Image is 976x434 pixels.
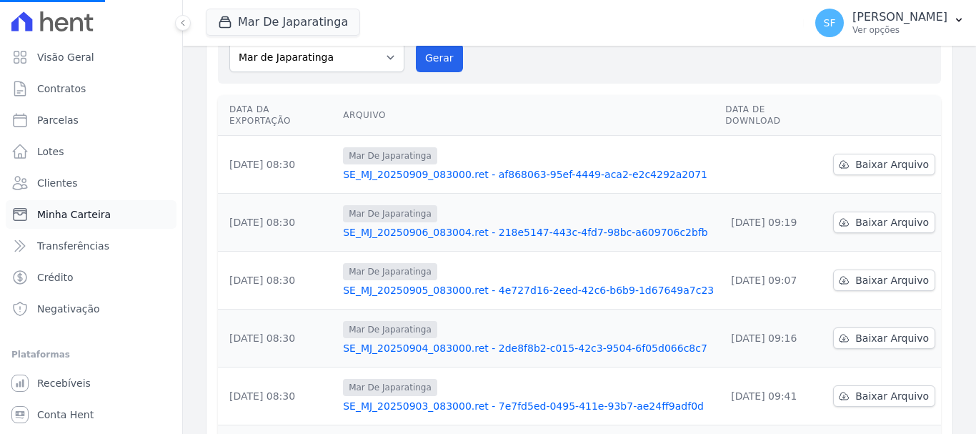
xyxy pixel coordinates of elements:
a: Clientes [6,169,176,197]
span: Baixar Arquivo [855,331,929,345]
span: Mar De Japaratinga [343,205,437,222]
a: Lotes [6,137,176,166]
p: Ver opções [852,24,947,36]
a: Visão Geral [6,43,176,71]
span: Mar De Japaratinga [343,147,437,164]
td: [DATE] 08:30 [218,252,337,310]
span: SF [824,18,836,28]
th: Data da Exportação [218,95,337,136]
a: Minha Carteira [6,200,176,229]
td: [DATE] 08:30 [218,136,337,194]
a: Baixar Arquivo [833,154,935,175]
span: Visão Geral [37,50,94,64]
a: SE_MJ_20250904_083000.ret - 2de8f8b2-c015-42c3-9504-6f05d066c8c7 [343,341,714,355]
span: Minha Carteira [37,207,111,222]
a: Contratos [6,74,176,103]
td: [DATE] 09:19 [719,194,827,252]
p: [PERSON_NAME] [852,10,947,24]
a: Baixar Arquivo [833,385,935,407]
span: Clientes [37,176,77,190]
span: Baixar Arquivo [855,215,929,230]
a: Crédito [6,263,176,292]
td: [DATE] 09:07 [719,252,827,310]
a: Parcelas [6,106,176,134]
td: [DATE] 08:30 [218,194,337,252]
td: [DATE] 08:30 [218,368,337,425]
td: [DATE] 08:30 [218,310,337,368]
td: [DATE] 09:41 [719,368,827,425]
span: Contratos [37,82,86,96]
a: Recebíveis [6,369,176,398]
td: [DATE] 09:16 [719,310,827,368]
a: Baixar Arquivo [833,212,935,233]
a: Conta Hent [6,400,176,429]
span: Mar De Japaratinga [343,321,437,338]
a: Transferências [6,232,176,260]
span: Conta Hent [37,408,94,422]
span: Baixar Arquivo [855,157,929,172]
span: Lotes [37,144,64,159]
div: Plataformas [11,346,171,363]
span: Mar De Japaratinga [343,379,437,396]
span: Mar De Japaratinga [343,263,437,280]
a: SE_MJ_20250905_083000.ret - 4e727d16-2eed-42c6-b6b9-1d67649a7c23 [343,283,714,297]
span: Negativação [37,302,100,316]
span: Parcelas [37,113,79,127]
span: Baixar Arquivo [855,273,929,287]
th: Arquivo [337,95,719,136]
a: SE_MJ_20250903_083000.ret - 7e7fd5ed-0495-411e-93b7-ae24ff9adf0d [343,399,714,413]
span: Crédito [37,270,74,285]
span: Transferências [37,239,109,253]
a: SE_MJ_20250909_083000.ret - af868063-95ef-4449-aca2-e2c4292a2071 [343,167,714,182]
span: Baixar Arquivo [855,389,929,403]
a: SE_MJ_20250906_083004.ret - 218e5147-443c-4fd7-98bc-a609706c2bfb [343,225,714,240]
a: Baixar Arquivo [833,270,935,291]
button: Gerar [416,44,463,72]
th: Data de Download [719,95,827,136]
button: SF [PERSON_NAME] Ver opções [804,3,976,43]
a: Baixar Arquivo [833,327,935,349]
button: Mar De Japaratinga [206,9,360,36]
a: Negativação [6,295,176,323]
span: Recebíveis [37,376,91,390]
